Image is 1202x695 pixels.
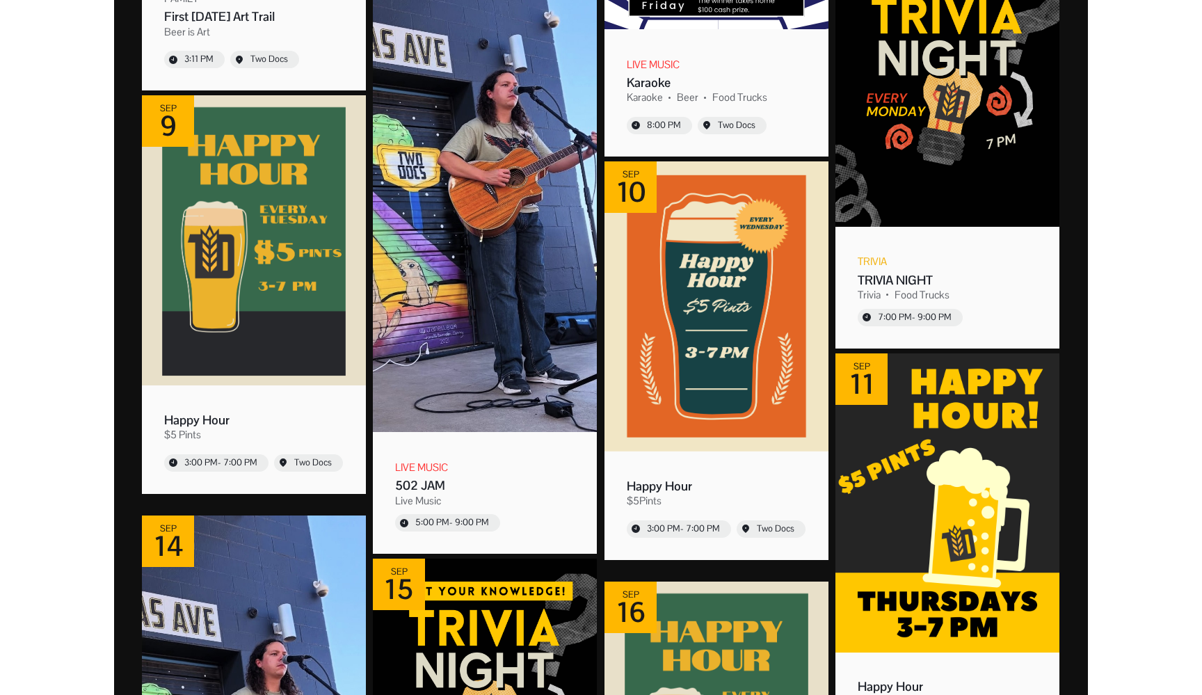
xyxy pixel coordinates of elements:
[858,288,1037,302] div: Event tags
[604,582,657,633] div: Event date: September 16
[164,428,201,442] div: $5 Pints
[858,678,1037,694] div: Event name
[895,288,949,302] div: Food Trucks
[142,95,194,147] div: Event date: September 09
[250,54,288,65] div: Event location
[156,104,180,113] div: Sep
[142,95,366,385] img: Picture for 'Happy Hour' event
[164,412,344,428] div: Event name
[647,523,720,535] div: Start time: 3:00 PM, end time: 7:00 PM
[601,158,832,564] div: Event: Happy Hour
[164,428,344,442] div: Event tags
[395,494,441,508] div: Live Music
[627,91,806,105] div: Event tags
[616,600,646,625] div: 16
[849,362,874,372] div: Sep
[395,461,448,474] div: Event category
[384,577,414,602] div: 15
[858,288,881,302] div: Trivia
[712,91,767,105] div: Food Trucks
[627,91,663,105] div: Karaoke
[415,517,489,529] div: Start time: 5:00 PM, end time: 9:00 PM
[878,312,952,323] div: Start time: 7:00 PM, end time: 9:00 PM
[718,120,755,131] div: Event location
[616,590,646,600] div: Sep
[616,179,646,205] div: 10
[395,477,575,493] div: Event name
[142,516,194,567] div: Event date: September 14
[858,255,887,269] div: Event category
[373,559,425,610] div: Event date: September 15
[627,74,806,90] div: Event name
[154,534,183,559] div: 14
[757,523,794,535] div: Event location
[647,120,681,131] div: Event time: 8:00 PM
[154,524,183,534] div: Sep
[294,457,332,469] div: Event location
[604,161,657,213] div: Event date: September 10
[616,170,646,179] div: Sep
[138,92,369,497] div: Event: Happy Hour
[395,494,575,508] div: Event tags
[604,161,828,452] img: Picture for 'Happy Hour' event
[156,113,180,138] div: 9
[164,8,344,24] div: Event name
[627,58,680,72] div: Event category
[627,494,806,508] div: Event tags
[184,457,257,469] div: Start time: 3:00 PM, end time: 7:00 PM
[858,272,1037,288] div: Event name
[677,91,698,105] div: Beer
[384,567,414,577] div: Sep
[184,54,214,65] div: Event time: 3:11 PM
[835,353,888,405] div: Event date: September 11
[627,494,662,508] div: $5Pints
[164,25,344,39] div: Event tags
[627,478,806,494] div: Event name
[835,353,1059,653] img: Picture for 'Happy Hour' event
[164,25,210,39] div: Beer is Art
[849,372,874,397] div: 11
